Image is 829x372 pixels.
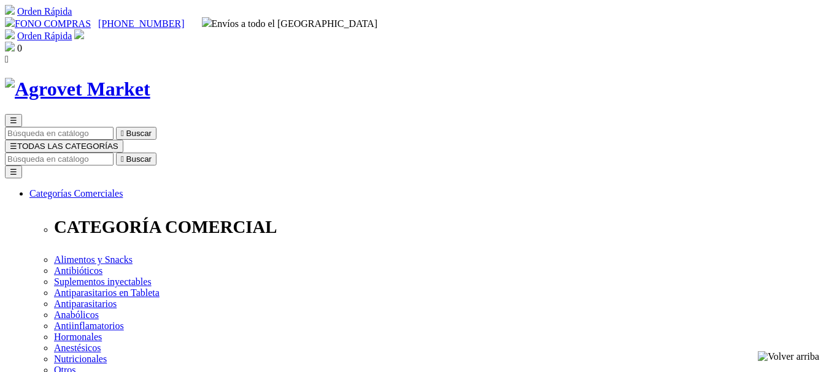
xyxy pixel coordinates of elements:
[17,43,22,53] span: 0
[54,309,99,320] a: Anabólicos
[29,188,123,199] a: Categorías Comerciales
[126,129,152,138] span: Buscar
[54,217,824,237] p: CATEGORÍA COMERCIAL
[758,351,819,362] img: Volver arriba
[5,127,114,140] input: Buscar
[121,129,124,138] i: 
[98,18,184,29] a: [PHONE_NUMBER]
[17,6,72,17] a: Orden Rápida
[121,154,124,164] i: 
[74,31,84,41] a: Acceda a su cuenta de cliente
[54,321,124,331] a: Antiinflamatorios
[5,29,15,39] img: shopping-cart.svg
[202,18,378,29] span: Envíos a todo el [GEOGRAPHIC_DATA]
[54,276,152,287] a: Suplementos inyectables
[5,78,150,101] img: Agrovet Market
[5,42,15,51] img: shopping-bag.svg
[5,5,15,15] img: shopping-cart.svg
[5,114,22,127] button: ☰
[126,154,152,164] span: Buscar
[116,127,156,140] button:  Buscar
[5,153,114,165] input: Buscar
[54,332,102,342] a: Hormonales
[54,343,101,353] a: Anestésicos
[54,354,107,364] a: Nutricionales
[5,18,91,29] a: FONO COMPRAS
[17,31,72,41] a: Orden Rápida
[5,17,15,27] img: phone.svg
[54,254,133,265] a: Alimentos y Snacks
[54,298,117,309] a: Antiparasitarios
[10,116,17,125] span: ☰
[10,142,17,151] span: ☰
[202,17,212,27] img: delivery-truck.svg
[54,287,160,298] a: Antiparasitarios en Tableta
[116,153,156,165] button:  Buscar
[5,54,9,64] i: 
[54,265,102,276] a: Antibióticos
[5,140,123,153] button: ☰TODAS LAS CATEGORÍAS
[5,165,22,178] button: ☰
[74,29,84,39] img: user.svg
